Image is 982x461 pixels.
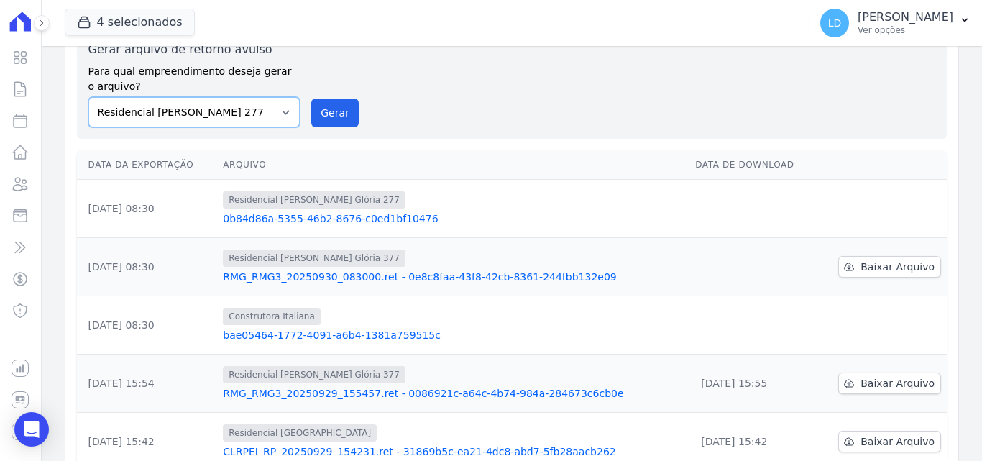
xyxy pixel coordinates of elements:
[689,150,816,180] th: Data de Download
[223,424,377,442] span: Residencial [GEOGRAPHIC_DATA]
[223,366,405,383] span: Residencial [PERSON_NAME] Glória 377
[861,260,935,274] span: Baixar Arquivo
[65,9,195,36] button: 4 selecionados
[77,150,218,180] th: Data da Exportação
[838,373,941,394] a: Baixar Arquivo
[838,431,941,452] a: Baixar Arquivo
[861,434,935,449] span: Baixar Arquivo
[838,256,941,278] a: Baixar Arquivo
[88,41,300,58] label: Gerar arquivo de retorno avulso
[77,296,218,355] td: [DATE] 08:30
[223,308,321,325] span: Construtora Italiana
[861,376,935,391] span: Baixar Arquivo
[828,18,842,28] span: LD
[77,238,218,296] td: [DATE] 08:30
[858,24,953,36] p: Ver opções
[217,150,689,180] th: Arquivo
[223,444,684,459] a: CLRPEI_RP_20250929_154231.ret - 31869b5c-ea21-4dc8-abd7-5fb28aacb262
[223,250,405,267] span: Residencial [PERSON_NAME] Glória 377
[77,355,218,413] td: [DATE] 15:54
[223,270,684,284] a: RMG_RMG3_20250930_083000.ret - 0e8c8faa-43f8-42cb-8361-244fbb132e09
[77,180,218,238] td: [DATE] 08:30
[223,211,684,226] a: 0b84d86a-5355-46b2-8676-c0ed1bf10476
[223,328,684,342] a: bae05464-1772-4091-a6b4-1381a759515c
[311,99,359,127] button: Gerar
[223,191,405,209] span: Residencial [PERSON_NAME] Glória 277
[223,386,684,401] a: RMG_RMG3_20250929_155457.ret - 0086921c-a64c-4b74-984a-284673c6cb0e
[858,10,953,24] p: [PERSON_NAME]
[88,58,300,94] label: Para qual empreendimento deseja gerar o arquivo?
[14,412,49,447] div: Open Intercom Messenger
[689,355,816,413] td: [DATE] 15:55
[809,3,982,43] button: LD [PERSON_NAME] Ver opções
